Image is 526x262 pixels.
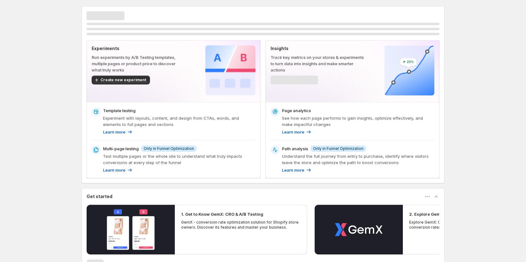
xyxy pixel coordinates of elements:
[103,115,255,128] p: Experiment with layouts, content, and design from CTAs, words, and elements to full pages and sec...
[92,76,150,84] button: Create new experiment
[282,167,304,173] p: Learn more
[103,167,133,173] a: Learn more
[271,45,364,52] p: Insights
[313,146,363,151] span: Only in Funnel Optimization
[87,193,112,200] h3: Get started
[103,153,255,166] p: Test multiple pages or the whole site to understand what truly impacts conversions at every step ...
[181,220,301,230] p: GemX - conversion rate optimization solution for Shopify store owners. Discover its features and ...
[282,115,434,128] p: See how each page performs to gain insights, optimize effectively, and make impactful changes
[282,129,312,135] a: Learn more
[282,167,312,173] a: Learn more
[282,107,311,114] p: Page analytics
[92,54,185,73] p: Run experiments by A/B Testing templates, multiple pages or product price to discover what truly ...
[384,45,434,95] img: Insights
[271,54,364,73] p: Track key metrics on your stores & experiments to turn data into insights and make smarter actions
[144,146,194,151] span: Only in Funnel Optimization
[282,129,304,135] p: Learn more
[181,211,263,217] h2: 1. Get to Know GemX: CRO & A/B Testing
[205,45,255,95] img: Experiments
[103,107,135,114] p: Template testing
[100,77,146,83] span: Create new experiment
[103,129,133,135] a: Learn more
[92,45,185,52] p: Experiments
[87,205,175,254] button: Play video
[282,153,434,166] p: Understand the full journey from entry to purchase, identify where visitors leave the store and o...
[103,145,139,152] p: Multi-page testing
[103,129,125,135] p: Learn more
[282,145,308,152] p: Path analysis
[409,211,507,217] h2: 2. Explore GemX: CRO & A/B Testing Use Cases
[103,167,125,173] p: Learn more
[315,205,403,254] button: Play video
